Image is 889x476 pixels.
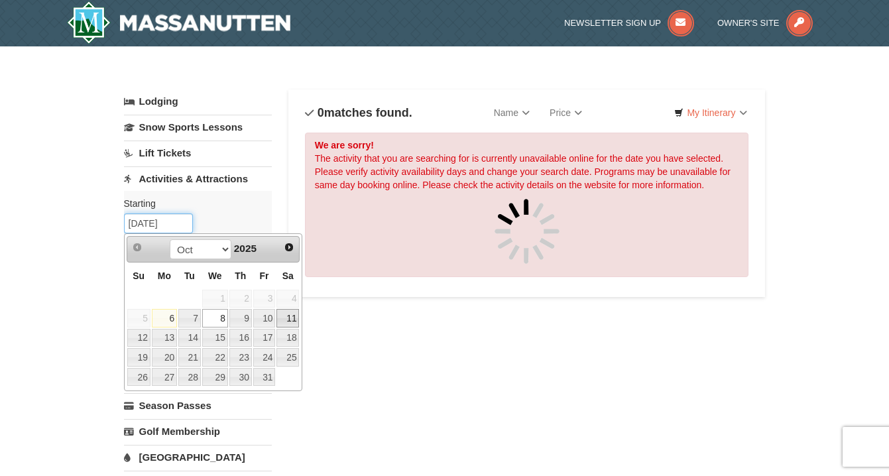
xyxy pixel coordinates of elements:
h4: matches found. [305,106,412,119]
a: 8 [202,309,228,327]
a: Massanutten Resort [67,1,291,44]
a: 19 [127,348,150,367]
a: Newsletter Sign Up [564,18,694,28]
span: 5 [127,309,150,327]
a: Snow Sports Lessons [124,115,272,139]
a: Lift Tickets [124,141,272,165]
span: Monday [158,270,171,281]
a: 27 [152,368,177,387]
span: 0 [318,106,324,119]
a: 23 [229,348,252,367]
span: 2025 [234,243,257,254]
span: 3 [253,290,276,308]
a: 13 [152,329,177,347]
a: 21 [178,348,201,367]
a: Golf Membership [124,419,272,444]
a: 10 [253,309,276,327]
a: Lodging [124,89,272,113]
a: Owner's Site [717,18,813,28]
a: 28 [178,368,201,387]
a: 20 [152,348,177,367]
span: Tuesday [184,270,195,281]
a: 15 [202,329,228,347]
a: 11 [276,309,299,327]
span: Friday [260,270,269,281]
a: 16 [229,329,252,347]
a: 29 [202,368,228,387]
strong: We are sorry! [315,140,374,150]
a: 12 [127,329,150,347]
a: 22 [202,348,228,367]
a: 26 [127,368,150,387]
span: Next [284,242,294,253]
a: Next [280,238,298,257]
label: Starting [124,197,262,210]
img: Massanutten Resort Logo [67,1,291,44]
a: Activities & Attractions [124,166,272,191]
span: Wednesday [208,270,222,281]
a: 31 [253,368,276,387]
a: 6 [152,309,177,327]
a: My Itinerary [666,103,755,123]
span: Newsletter Sign Up [564,18,661,28]
a: Price [540,99,592,126]
span: Thursday [235,270,246,281]
a: Season Passes [124,393,272,418]
a: [GEOGRAPHIC_DATA] [124,445,272,469]
div: The activity that you are searching for is currently unavailable online for the date you have sel... [305,133,749,277]
span: Saturday [282,270,294,281]
a: 18 [276,329,299,347]
a: 9 [229,309,252,327]
a: 30 [229,368,252,387]
img: spinner.gif [494,198,560,265]
a: Prev [129,238,147,257]
span: Sunday [133,270,145,281]
a: 17 [253,329,276,347]
a: 7 [178,309,201,327]
a: Name [484,99,540,126]
a: 25 [276,348,299,367]
span: 1 [202,290,228,308]
span: 2 [229,290,252,308]
span: Prev [132,242,143,253]
span: Owner's Site [717,18,780,28]
a: 14 [178,329,201,347]
span: 4 [276,290,299,308]
a: 24 [253,348,276,367]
